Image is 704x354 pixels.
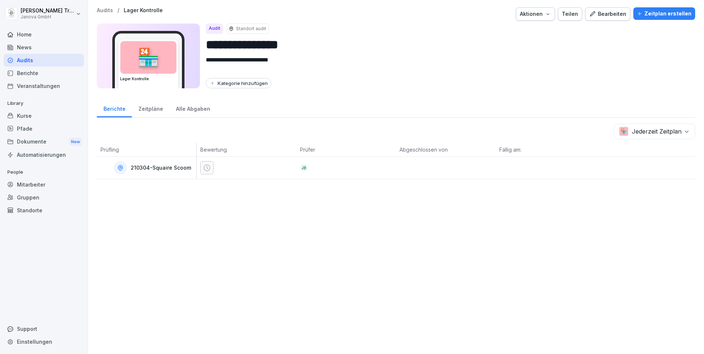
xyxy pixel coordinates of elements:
[117,7,119,14] p: /
[206,24,223,34] div: Audit
[4,204,84,217] a: Standorte
[4,166,84,178] p: People
[399,146,492,153] p: Abgeschlossen von
[585,7,630,21] button: Bearbeiten
[4,135,84,149] a: DokumenteNew
[4,67,84,79] a: Berichte
[4,109,84,122] a: Kurse
[101,146,193,153] p: Prüfling
[97,99,132,117] a: Berichte
[206,78,271,88] button: Kategorie hinzufügen
[97,7,113,14] a: Audits
[4,335,84,348] a: Einstellungen
[169,99,217,117] a: Alle Abgaben
[637,10,691,18] div: Zeitplan erstellen
[210,80,268,86] div: Kategorie hinzufügen
[21,14,74,20] p: Janova GmbH
[516,7,555,21] button: Aktionen
[21,8,74,14] p: [PERSON_NAME] Trautmann
[300,164,307,171] div: JB
[236,25,266,32] p: Standort audit
[4,28,84,41] a: Home
[200,146,293,153] p: Bewertung
[4,122,84,135] a: Pfade
[633,7,695,20] button: Zeitplan erstellen
[589,10,626,18] div: Bearbeiten
[131,165,191,171] p: 210304-Squaire Scoom
[4,41,84,54] a: News
[520,10,551,18] div: Aktionen
[4,98,84,109] p: Library
[496,143,595,157] th: Fällig am:
[4,79,84,92] a: Veranstaltungen
[4,322,84,335] div: Support
[4,178,84,191] a: Mitarbeiter
[120,41,176,74] div: 🏪
[69,138,82,146] div: New
[558,7,582,21] button: Teilen
[132,99,169,117] a: Zeitpläne
[124,7,163,14] a: Lager Kontrolle
[296,143,396,157] th: Prüfer
[4,54,84,67] a: Audits
[562,10,578,18] div: Teilen
[120,76,177,82] h3: Lager Kontrolle
[4,148,84,161] a: Automatisierungen
[4,191,84,204] a: Gruppen
[4,135,84,149] div: Dokumente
